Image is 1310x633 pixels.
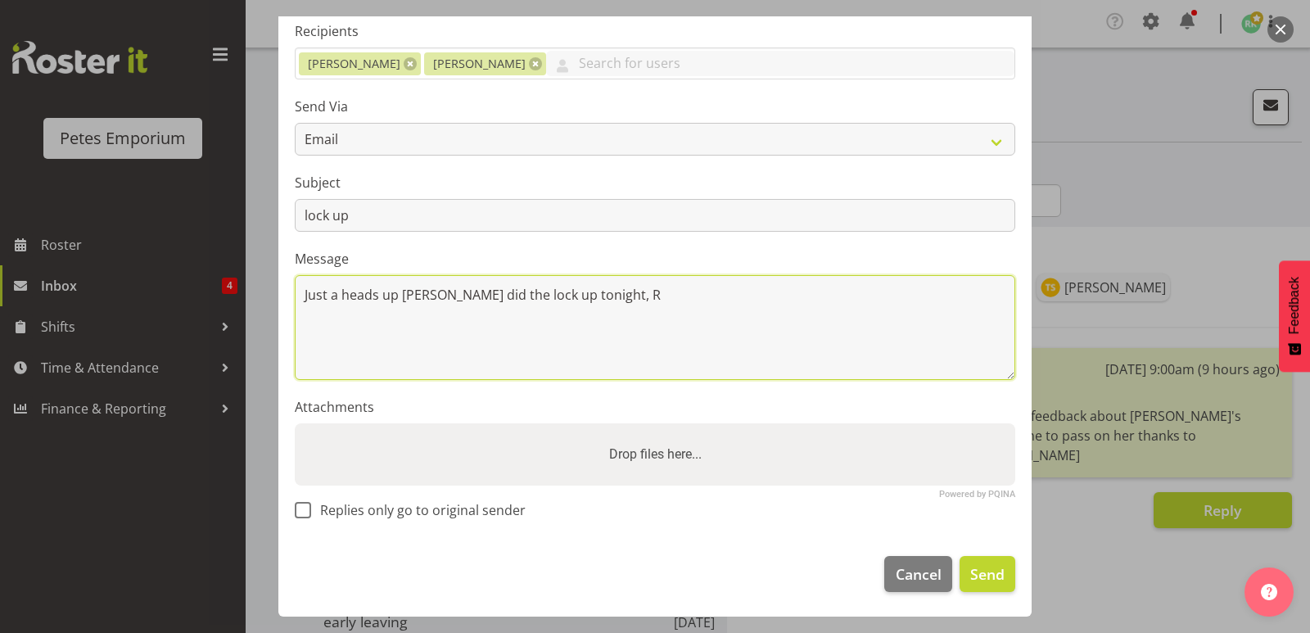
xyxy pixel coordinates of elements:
[1287,277,1302,334] span: Feedback
[295,249,1015,269] label: Message
[970,563,1005,585] span: Send
[295,397,1015,417] label: Attachments
[311,502,526,518] span: Replies only go to original sender
[1279,260,1310,372] button: Feedback - Show survey
[603,438,708,471] label: Drop files here...
[546,51,1014,76] input: Search for users
[295,21,1015,41] label: Recipients
[295,173,1015,192] label: Subject
[939,491,1015,498] a: Powered by PQINA
[295,97,1015,116] label: Send Via
[1261,584,1277,600] img: help-xxl-2.png
[308,55,400,73] span: [PERSON_NAME]
[433,55,526,73] span: [PERSON_NAME]
[960,556,1015,592] button: Send
[295,199,1015,232] input: Subject
[884,556,951,592] button: Cancel
[896,563,942,585] span: Cancel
